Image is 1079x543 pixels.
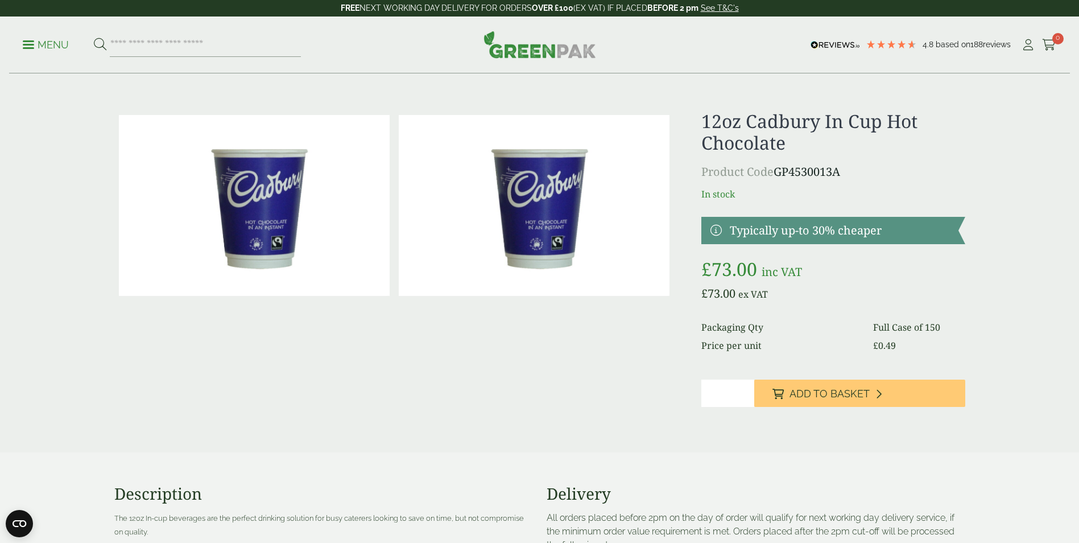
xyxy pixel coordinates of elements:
[547,484,965,504] h3: Delivery
[483,31,596,58] img: GreenPak Supplies
[23,38,69,50] a: Menu
[341,3,359,13] strong: FREE
[873,339,878,352] span: £
[970,40,983,49] span: 188
[119,115,390,296] img: Cadbury
[936,40,970,49] span: Based on
[701,286,708,301] span: £
[1042,36,1056,54] a: 0
[23,38,69,52] p: Menu
[399,115,669,296] img: 12oz Cadbury In Cup Hot Chocolate Full Case Of 0
[701,163,965,180] p: GP4530013A
[701,286,735,301] bdi: 73.00
[811,41,860,49] img: REVIEWS.io
[701,3,739,13] a: See T&C's
[701,257,712,281] span: £
[762,264,802,279] span: inc VAT
[1042,39,1056,51] i: Cart
[701,110,965,154] h1: 12oz Cadbury In Cup Hot Chocolate
[6,510,33,537] button: Open CMP widget
[789,388,870,400] span: Add to Basket
[647,3,698,13] strong: BEFORE 2 pm
[873,320,965,334] dd: Full Case of 150
[923,40,936,49] span: 4.8
[1052,33,1064,44] span: 0
[701,164,774,179] span: Product Code
[754,380,965,407] button: Add to Basket
[873,339,896,352] bdi: 0.49
[114,484,533,504] h3: Description
[114,514,524,536] span: The 12oz In-cup beverages are the perfect drinking solution for busy caterers looking to save on ...
[532,3,573,13] strong: OVER £100
[866,39,917,50] div: 4.79 Stars
[1021,39,1035,51] i: My Account
[738,288,768,301] span: ex VAT
[701,257,757,281] bdi: 73.00
[701,187,965,201] p: In stock
[701,339,859,352] dt: Price per unit
[983,40,1011,49] span: reviews
[701,320,859,334] dt: Packaging Qty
